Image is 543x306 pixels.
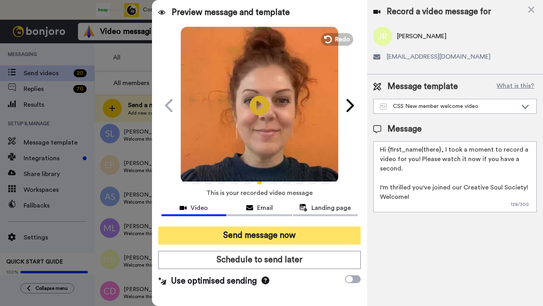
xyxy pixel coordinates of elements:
[191,203,208,213] span: Video
[158,226,361,245] button: Send message now
[380,102,517,110] div: CSS New member welcome video
[494,81,537,93] button: What is this?
[158,251,361,269] button: Schedule to send later
[311,203,351,213] span: Landing page
[387,123,422,135] span: Message
[373,141,537,212] textarea: Hi {first_name|there}, I took a moment to record a video for you! Please watch it now if you have...
[387,81,458,93] span: Message template
[206,184,313,202] span: This is your recorded video message
[257,203,273,213] span: Email
[171,275,257,287] span: Use optimised sending
[380,104,387,110] img: Message-temps.svg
